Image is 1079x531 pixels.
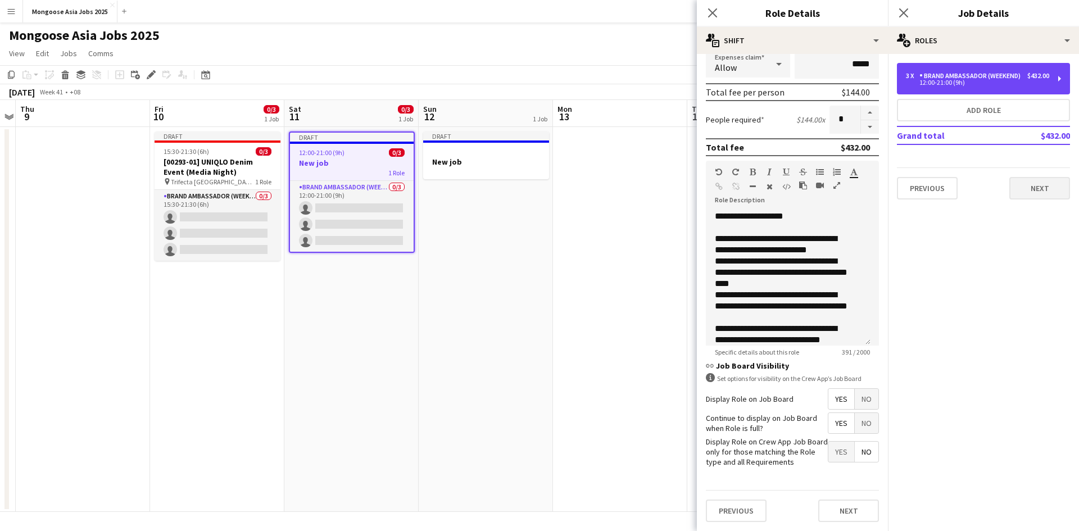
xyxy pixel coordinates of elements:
button: Fullscreen [833,181,841,190]
span: 14 [690,110,705,123]
div: DraftNew job [423,131,549,179]
button: Clear Formatting [765,182,773,191]
div: Roles [888,27,1079,54]
div: Total fee per person [706,87,785,98]
div: Set options for visibility on the Crew App’s Job Board [706,373,879,384]
div: Draft [155,131,280,140]
div: $144.00 x [796,115,825,125]
span: Comms [88,48,114,58]
h3: New job [290,158,414,168]
span: Fri [155,104,164,114]
span: Mon [557,104,572,114]
button: Unordered List [816,167,824,176]
span: Sun [423,104,437,114]
span: 10 [153,110,164,123]
a: View [4,46,29,61]
span: Yes [828,442,854,462]
button: Mongoose Asia Jobs 2025 [23,1,117,22]
span: 0/3 [256,147,271,156]
span: Week 41 [37,88,65,96]
h3: [00293-01] UNIQLO Denim Event (Media Night) [155,157,280,177]
button: Horizontal Line [749,182,756,191]
button: Insert video [816,181,824,190]
div: +08 [70,88,80,96]
span: 1 Role [255,178,271,186]
button: Underline [782,167,790,176]
button: Italic [765,167,773,176]
h3: Job Details [888,6,1079,20]
button: Previous [897,177,958,199]
app-job-card: Draft12:00-21:00 (9h)0/3New job1 RoleBrand Ambassador (weekend)0/312:00-21:00 (9h) [289,131,415,253]
div: Draft [423,131,549,140]
div: Total fee [706,142,744,153]
button: Text Color [850,167,858,176]
button: Decrease [861,120,879,134]
button: Undo [715,167,723,176]
div: $144.00 [842,87,870,98]
span: Thu [20,104,34,114]
span: Jobs [60,48,77,58]
button: Paste as plain text [799,181,807,190]
div: 1 Job [398,115,413,123]
button: HTML Code [782,182,790,191]
label: Continue to display on Job Board when Role is full? [706,413,828,433]
button: Redo [732,167,740,176]
div: [DATE] [9,87,35,98]
td: Grand total [897,126,1004,144]
span: 11 [287,110,301,123]
a: Edit [31,46,53,61]
button: Add role [897,99,1070,121]
button: Next [818,500,879,522]
a: Comms [84,46,118,61]
app-card-role: Brand Ambassador (weekday)0/315:30-21:30 (6h) [155,190,280,261]
a: Jobs [56,46,81,61]
h1: Mongoose Asia Jobs 2025 [9,27,160,44]
div: 1 Job [533,115,547,123]
span: Yes [828,389,854,409]
span: Tue [692,104,705,114]
button: Next [1009,177,1070,199]
div: $432.00 [841,142,870,153]
div: 1 Job [264,115,279,123]
span: 13 [556,110,572,123]
span: 12:00-21:00 (9h) [299,148,344,157]
span: No [855,442,878,462]
button: Bold [749,167,756,176]
td: $432.00 [1004,126,1070,144]
span: 0/3 [389,148,405,157]
span: No [855,413,878,433]
h3: Job Board Visibility [706,361,879,371]
div: $432.00 [1027,72,1049,80]
span: Sat [289,104,301,114]
span: 391 / 2000 [833,348,879,356]
app-job-card: Draft15:30-21:30 (6h)0/3[00293-01] UNIQLO Denim Event (Media Night) Trifecta [GEOGRAPHIC_DATA]1 R... [155,131,280,261]
h3: Role Details [697,6,888,20]
span: Allow [715,62,737,73]
label: People required [706,115,764,125]
span: Yes [828,413,854,433]
span: Edit [36,48,49,58]
span: Trifecta [GEOGRAPHIC_DATA] [171,178,255,186]
div: 12:00-21:00 (9h) [906,80,1049,85]
button: Ordered List [833,167,841,176]
button: Previous [706,500,767,522]
span: 1 Role [388,169,405,177]
button: Increase [861,106,879,120]
label: Display Role on Crew App Job Board only for those matching the Role type and all Requirements [706,437,828,468]
div: Draft [290,133,414,142]
div: Brand Ambassador (weekend) [919,72,1025,80]
span: No [855,389,878,409]
button: Strikethrough [799,167,807,176]
span: 0/3 [264,105,279,114]
span: Specific details about this role [706,348,808,356]
span: 12 [421,110,437,123]
span: View [9,48,25,58]
label: Display Role on Job Board [706,394,794,404]
span: 9 [19,110,34,123]
div: Shift [697,27,888,54]
span: 0/3 [398,105,414,114]
h3: New job [423,157,549,167]
app-card-role: Brand Ambassador (weekend)0/312:00-21:00 (9h) [290,181,414,252]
